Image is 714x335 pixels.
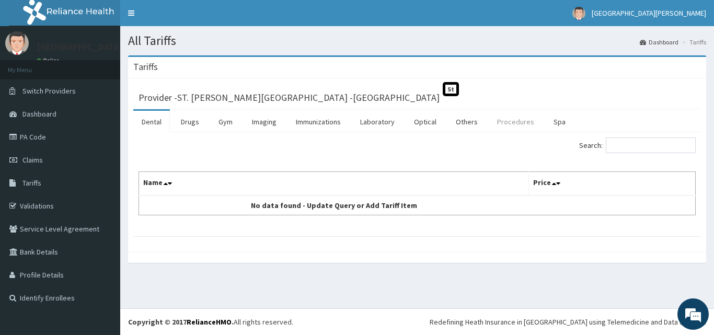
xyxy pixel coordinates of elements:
[443,82,459,96] span: St
[22,109,56,119] span: Dashboard
[680,38,706,47] li: Tariffs
[37,57,62,64] a: Online
[545,111,574,133] a: Spa
[244,111,285,133] a: Imaging
[133,111,170,133] a: Dental
[572,7,585,20] img: User Image
[592,8,706,18] span: [GEOGRAPHIC_DATA][PERSON_NAME]
[287,111,349,133] a: Immunizations
[172,111,208,133] a: Drugs
[352,111,403,133] a: Laboratory
[37,42,191,52] p: [GEOGRAPHIC_DATA][PERSON_NAME]
[120,308,714,335] footer: All rights reserved.
[139,93,440,102] h3: Provider - ST. [PERSON_NAME][GEOGRAPHIC_DATA] -[GEOGRAPHIC_DATA]
[22,86,76,96] span: Switch Providers
[489,111,543,133] a: Procedures
[139,195,529,215] td: No data found - Update Query or Add Tariff Item
[187,317,232,327] a: RelianceHMO
[139,172,529,196] th: Name
[128,317,234,327] strong: Copyright © 2017 .
[447,111,486,133] a: Others
[210,111,241,133] a: Gym
[640,38,678,47] a: Dashboard
[22,178,41,188] span: Tariffs
[22,155,43,165] span: Claims
[606,137,696,153] input: Search:
[430,317,706,327] div: Redefining Heath Insurance in [GEOGRAPHIC_DATA] using Telemedicine and Data Science!
[528,172,696,196] th: Price
[133,62,158,72] h3: Tariffs
[5,31,29,55] img: User Image
[406,111,445,133] a: Optical
[579,137,696,153] label: Search:
[128,34,706,48] h1: All Tariffs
